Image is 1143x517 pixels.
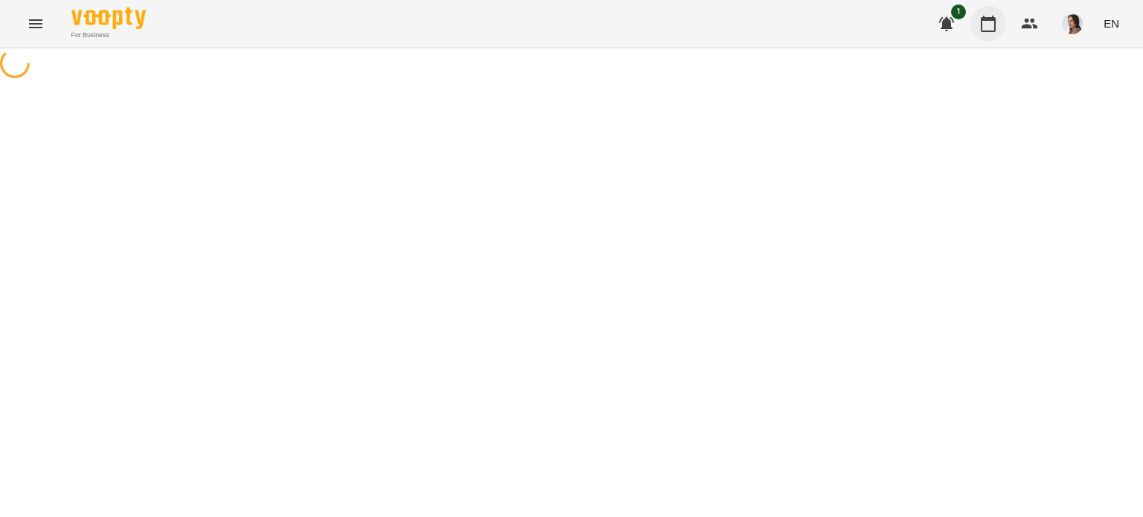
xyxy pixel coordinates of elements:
span: EN [1104,16,1119,31]
span: For Business [71,30,146,40]
button: EN [1098,10,1125,37]
img: 6a03a0f17c1b85eb2e33e2f5271eaff0.png [1062,13,1083,34]
button: Menu [18,6,54,42]
img: Voopty Logo [71,7,146,29]
span: 1 [951,4,966,19]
